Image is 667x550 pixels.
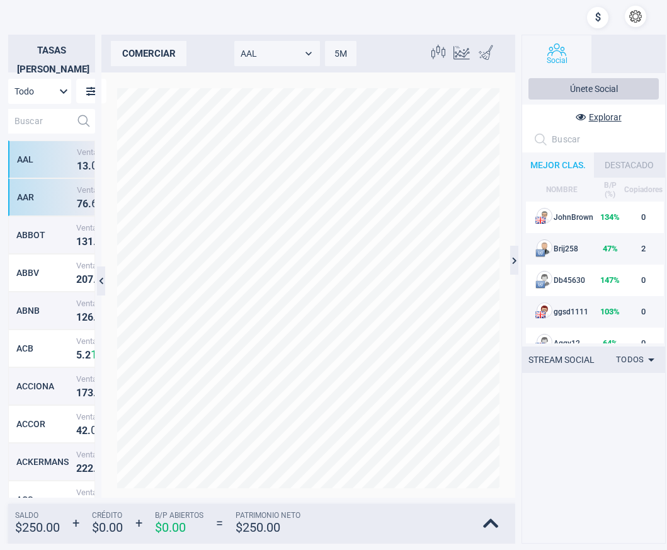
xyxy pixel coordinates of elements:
div: ABBV [16,268,73,278]
span: Patrimonio Neto [236,511,300,520]
div: comerciar [111,41,186,66]
strong: 103 % [600,307,620,316]
strong: 3 [88,386,93,398]
span: Únete Social [570,84,618,94]
strong: 7 [77,197,83,209]
div: ACS [16,495,73,505]
strong: 5 [76,348,82,360]
img: US flag [535,311,545,318]
strong: $ 0.00 [92,520,123,535]
strong: 64 % [603,338,618,348]
img: sirix [9,6,78,75]
th: B/P (%) [598,178,623,202]
span: Social [547,56,567,65]
strong: 4 [76,424,82,436]
strong: . [88,159,91,171]
div: 5M [325,41,356,66]
td: 0 [623,296,664,328]
tr: GB flagAggy1264%0 [526,328,664,359]
strong: 2 [82,462,88,474]
div: Todo [8,79,71,104]
img: GB flag [535,343,545,350]
strong: 2 [76,273,82,285]
span: B/P Abiertos [155,511,203,520]
strong: 6 [91,196,98,209]
strong: 1 [88,235,93,247]
strong: 147 % [600,275,620,285]
h2: Tasas [PERSON_NAME] [8,35,95,72]
td: JohnBrown [526,202,597,233]
strong: 0 [91,158,98,171]
strong: 7 [88,273,93,285]
img: EU flag [535,280,545,290]
strong: $ 250.00 [15,520,60,535]
td: ggsd1111 [526,296,597,328]
div: AAL [17,154,74,164]
div: ACCOR [16,419,73,429]
span: Crédito [92,511,123,520]
div: Todos [616,350,659,370]
td: 0 [623,328,664,359]
strong: . [93,273,96,285]
span: Saldo [15,511,60,520]
span: Venta [76,411,127,421]
strong: . [88,197,91,209]
span: Venta [76,336,127,345]
div: STREAM SOCIAL [528,355,595,365]
tr: EU flagDb45630147%0 [526,265,664,296]
strong: $ 0.00 [155,520,203,535]
strong: 7 [82,386,88,398]
div: ACCIONA [16,381,73,391]
strong: $ 250.00 [236,520,300,535]
div: ACB [16,343,73,353]
span: Venta [76,374,127,383]
strong: . [82,348,85,360]
img: EU flag [535,248,545,258]
th: Copiadores [623,178,664,202]
span: Venta [77,185,127,194]
strong: + [72,515,79,530]
input: Buscar [552,130,653,149]
div: ABNB [16,306,73,316]
div: DESTACADO [594,152,665,178]
strong: . [93,235,96,247]
span: Venta [77,147,127,156]
strong: 2 [88,462,93,474]
strong: 1 [91,347,97,360]
button: Explorar [535,108,653,127]
div: MEJOR CLAS. [522,152,593,178]
tr: US flagggsd1111103%0 [526,296,664,328]
strong: 1 [76,386,82,398]
strong: 2 [76,462,82,474]
div: AAR [17,192,74,202]
strong: 6 [88,311,93,323]
span: Venta [76,449,127,459]
div: grid [8,140,95,509]
strong: + [135,515,142,530]
tr: US flagJohnBrown134%0 [526,202,664,233]
strong: = [216,515,223,530]
strong: 47 % [603,244,618,253]
div: AAL [234,41,320,66]
button: Únete Social [528,78,659,100]
strong: 3 [82,235,88,247]
strong: 134 % [600,212,620,222]
div: ACKERMANS [16,457,73,467]
strong: 2 [85,348,91,360]
strong: 1 [76,311,82,323]
td: 0 [623,265,664,296]
td: 2 [623,233,664,265]
td: Db45630 [526,265,597,296]
strong: . [93,386,96,398]
strong: 6 [83,197,88,209]
td: Aggy12 [526,328,597,359]
strong: 2 [82,424,88,436]
span: Venta [76,487,127,496]
strong: 1 [76,235,82,247]
td: 0 [623,202,664,233]
span: Venta [76,222,127,232]
td: Brij258 [526,233,597,265]
th: NOMBRE [526,178,597,202]
strong: 0 [91,423,97,436]
span: Explorar [589,112,622,122]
